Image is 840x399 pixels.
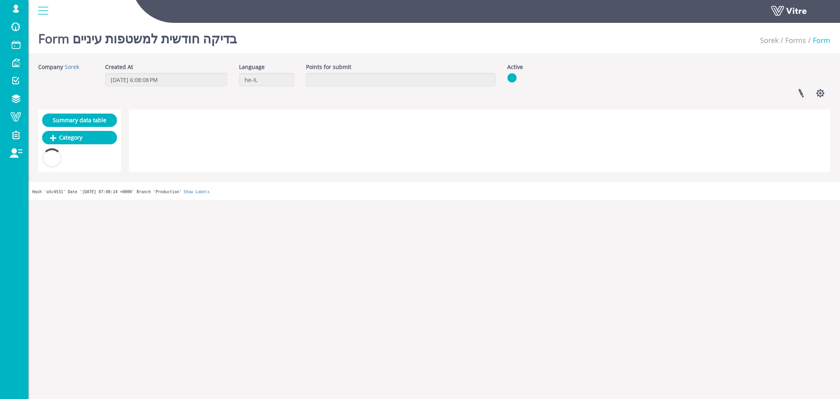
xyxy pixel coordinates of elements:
label: Company [38,63,63,71]
h1: Form בדיקה חודשית למשטפות עיניים [38,20,237,53]
a: Show Labels [184,190,210,194]
img: yes [507,73,517,83]
a: Category [42,131,117,144]
label: Active [507,63,523,71]
span: Hash 'a5c4531' Date '[DATE] 07:08:14 +0000' Branch 'Production' [32,190,182,194]
li: Form [806,35,830,46]
a: Sorek [760,35,779,45]
a: Forms [785,35,806,45]
label: Language [239,63,265,71]
a: Sorek [65,63,79,71]
label: Points for submit [306,63,351,71]
label: Created At [105,63,133,71]
a: Summary data table [42,114,117,127]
